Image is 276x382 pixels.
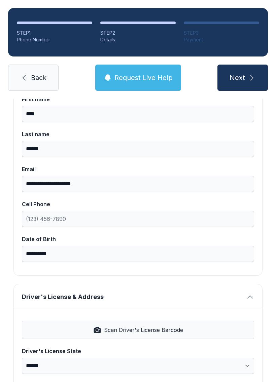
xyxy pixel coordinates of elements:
[114,73,173,82] span: Request Live Help
[31,73,46,82] span: Back
[22,106,254,122] input: First name
[22,347,254,355] div: Driver's License State
[100,36,176,43] div: Details
[100,30,176,36] div: STEP 2
[22,130,254,138] div: Last name
[230,73,245,82] span: Next
[184,30,259,36] div: STEP 3
[22,211,254,227] input: Cell Phone
[22,176,254,192] input: Email
[22,141,254,157] input: Last name
[17,36,92,43] div: Phone Number
[22,95,254,103] div: First name
[22,200,254,208] div: Cell Phone
[22,292,243,302] span: Driver's License & Address
[22,246,254,262] input: Date of Birth
[104,326,183,334] span: Scan Driver's License Barcode
[22,165,254,173] div: Email
[22,235,254,243] div: Date of Birth
[17,30,92,36] div: STEP 1
[14,284,262,307] button: Driver's License & Address
[184,36,259,43] div: Payment
[22,358,254,374] select: Driver's License State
